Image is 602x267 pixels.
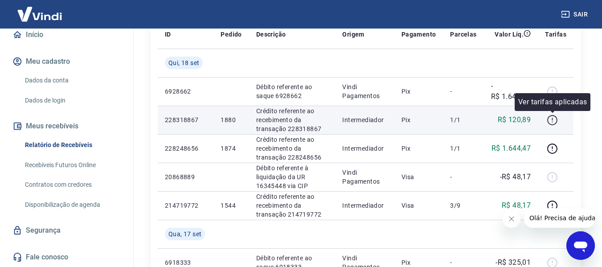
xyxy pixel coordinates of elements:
[545,30,566,39] p: Tarifas
[401,115,436,124] p: Pix
[21,136,123,154] a: Relatório de Recebíveis
[401,87,436,96] p: Pix
[401,258,436,267] p: Pix
[342,30,364,39] p: Origem
[165,201,206,210] p: 214719772
[401,30,436,39] p: Pagamento
[11,116,123,136] button: Meus recebíveis
[221,115,242,124] p: 1880
[21,196,123,214] a: Disponibilização de agenda
[491,81,531,102] p: -R$ 1.644,47
[401,173,436,181] p: Visa
[256,82,328,100] p: Débito referente ao saque 6928662
[342,201,387,210] p: Intermediador
[168,58,199,67] span: Qui, 18 set
[256,164,328,190] p: Débito referente à liquidação da UR 16345448 via CIP
[256,192,328,219] p: Crédito referente ao recebimento da transação 214719772
[165,173,206,181] p: 20868889
[256,135,328,162] p: Crédito referente ao recebimento da transação 228248656
[450,201,476,210] p: 3/9
[518,97,587,107] p: Ver tarifas aplicadas
[502,200,531,211] p: R$ 48,17
[450,87,476,96] p: -
[491,143,531,154] p: R$ 1.644,47
[342,144,387,153] p: Intermediador
[221,201,242,210] p: 1544
[342,115,387,124] p: Intermediador
[11,0,69,28] img: Vindi
[165,258,206,267] p: 6918333
[21,156,123,174] a: Recebíveis Futuros Online
[450,30,476,39] p: Parcelas
[498,115,531,125] p: R$ 120,89
[221,144,242,153] p: 1874
[566,231,595,260] iframe: Botão para abrir a janela de mensagens
[5,6,75,13] span: Olá! Precisa de ajuda?
[165,144,206,153] p: 228248656
[401,201,436,210] p: Visa
[165,87,206,96] p: 6928662
[500,172,531,182] p: -R$ 48,17
[559,6,591,23] button: Sair
[11,221,123,240] a: Segurança
[524,208,595,228] iframe: Mensagem da empresa
[450,144,476,153] p: 1/1
[168,230,201,238] span: Qua, 17 set
[450,115,476,124] p: 1/1
[11,25,123,45] a: Início
[165,30,171,39] p: ID
[495,30,524,39] p: Valor Líq.
[256,30,286,39] p: Descrição
[21,71,123,90] a: Dados da conta
[256,107,328,133] p: Crédito referente ao recebimento da transação 228318867
[401,144,436,153] p: Pix
[450,173,476,181] p: -
[342,168,387,186] p: Vindi Pagamentos
[342,82,387,100] p: Vindi Pagamentos
[450,258,476,267] p: -
[11,247,123,267] a: Fale conosco
[21,176,123,194] a: Contratos com credores
[165,115,206,124] p: 228318867
[221,30,242,39] p: Pedido
[21,91,123,110] a: Dados de login
[11,52,123,71] button: Meu cadastro
[503,210,520,228] iframe: Fechar mensagem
